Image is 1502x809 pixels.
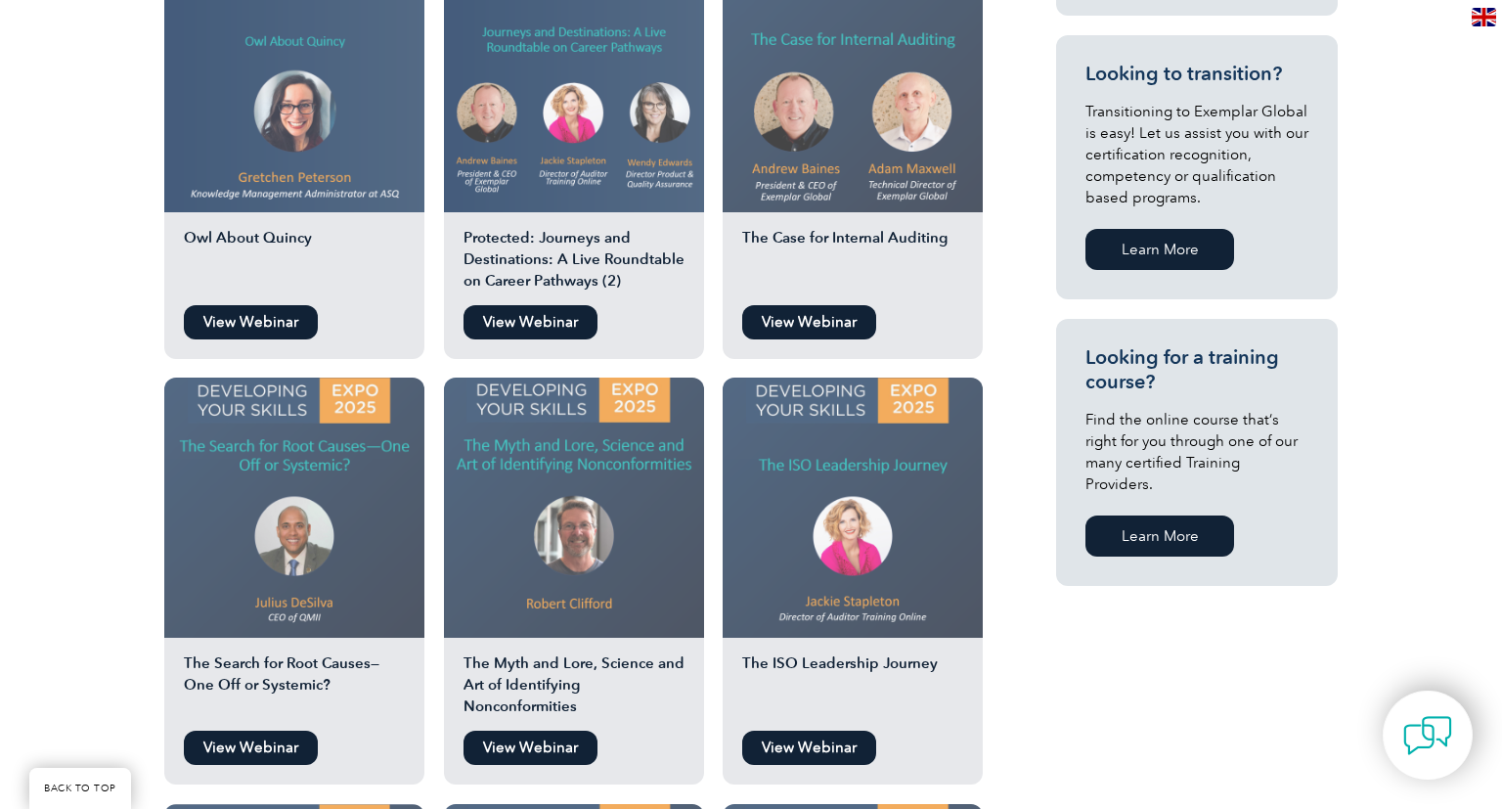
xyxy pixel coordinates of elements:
[444,378,704,721] a: The Myth and Lore, Science and Art of Identifying Nonconformities
[723,378,983,721] a: The ISO Leadership Journey
[444,378,704,638] img: The Myth and Lore, Science and Art of Identifying Nonconformities
[1403,711,1452,760] img: contact-chat.png
[29,768,131,809] a: BACK TO TOP
[1472,8,1496,26] img: en
[723,652,983,721] h2: The ISO Leadership Journey
[444,227,704,295] h2: Protected: Journeys and Destinations: A Live Roundtable on Career Pathways (2)
[164,227,424,295] h2: Owl About Quincy
[464,731,597,765] a: View Webinar
[723,227,983,295] h2: The Case for Internal Auditing
[1085,345,1308,394] h3: Looking for a training course?
[1085,516,1234,557] a: Learn More
[1085,229,1234,270] a: Learn More
[164,378,424,638] img: Julius DeSilva
[444,652,704,721] h2: The Myth and Lore, Science and Art of Identifying Nonconformities
[164,378,424,721] a: The Search for Root Causes—One Off or Systemic?
[184,731,318,765] a: View Webinar
[1085,62,1308,86] h3: Looking to transition?
[1085,101,1308,208] p: Transitioning to Exemplar Global is easy! Let us assist you with our certification recognition, c...
[723,378,983,638] img: Jackie
[184,305,318,339] a: View Webinar
[742,305,876,339] a: View Webinar
[742,731,876,765] a: View Webinar
[464,305,597,339] a: View Webinar
[1085,409,1308,495] p: Find the online course that’s right for you through one of our many certified Training Providers.
[164,652,424,721] h2: The Search for Root Causes—One Off or Systemic?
